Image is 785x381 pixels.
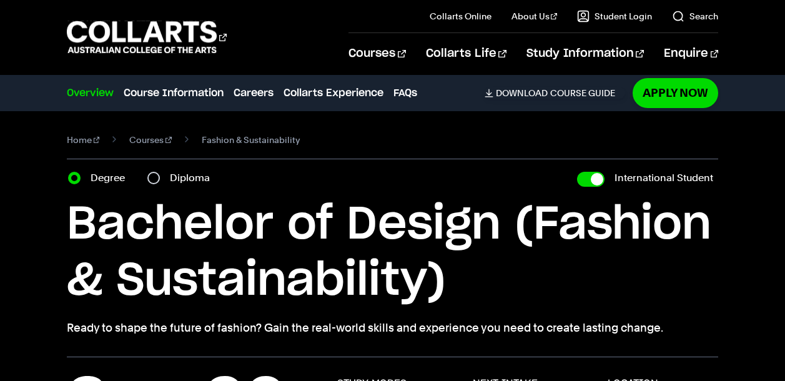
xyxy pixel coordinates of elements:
a: FAQs [393,86,417,101]
a: Collarts Experience [284,86,383,101]
a: Overview [67,86,114,101]
a: Careers [234,86,274,101]
a: Home [67,131,100,149]
a: Courses [348,33,405,74]
a: DownloadCourse Guide [485,87,625,99]
span: Fashion & Sustainability [202,131,300,149]
a: Study Information [526,33,644,74]
label: Degree [91,169,132,187]
a: Student Login [577,10,652,22]
label: International Student [615,169,713,187]
span: Download [496,87,548,99]
a: Collarts Life [426,33,506,74]
a: Search [672,10,718,22]
a: Collarts Online [430,10,491,22]
div: Go to homepage [67,19,227,55]
a: Courses [129,131,172,149]
h1: Bachelor of Design (Fashion & Sustainability) [67,197,718,309]
label: Diploma [170,169,217,187]
a: About Us [511,10,558,22]
a: Course Information [124,86,224,101]
a: Apply Now [633,78,718,107]
a: Enquire [664,33,718,74]
p: Ready to shape the future of fashion? Gain the real-world skills and experience you need to creat... [67,319,718,337]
